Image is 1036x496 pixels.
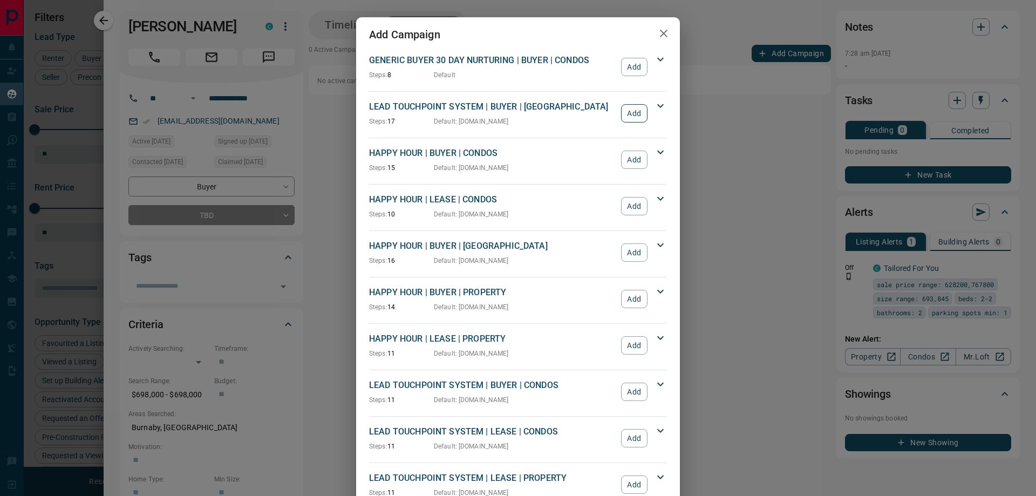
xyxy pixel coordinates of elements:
[434,70,455,80] p: Default
[369,472,616,485] p: LEAD TOUCHPOINT SYSTEM | LEASE | PROPERTY
[369,70,434,80] p: 8
[369,163,434,173] p: 15
[434,256,509,266] p: Default : [DOMAIN_NAME]
[369,284,667,314] div: HAPPY HOUR | BUYER | PROPERTYSteps:14Default: [DOMAIN_NAME]Add
[621,58,647,76] button: Add
[369,257,387,264] span: Steps:
[369,117,434,126] p: 17
[434,117,509,126] p: Default : [DOMAIN_NAME]
[434,163,509,173] p: Default : [DOMAIN_NAME]
[369,302,434,312] p: 14
[369,286,616,299] p: HAPPY HOUR | BUYER | PROPERTY
[369,237,667,268] div: HAPPY HOUR | BUYER | [GEOGRAPHIC_DATA]Steps:16Default: [DOMAIN_NAME]Add
[621,243,647,262] button: Add
[369,193,616,206] p: HAPPY HOUR | LEASE | CONDOS
[369,377,667,407] div: LEAD TOUCHPOINT SYSTEM | BUYER | CONDOSSteps:11Default: [DOMAIN_NAME]Add
[621,383,647,401] button: Add
[369,443,387,450] span: Steps:
[434,395,509,405] p: Default : [DOMAIN_NAME]
[621,290,647,308] button: Add
[369,147,616,160] p: HAPPY HOUR | BUYER | CONDOS
[369,145,667,175] div: HAPPY HOUR | BUYER | CONDOSSteps:15Default: [DOMAIN_NAME]Add
[369,303,387,311] span: Steps:
[369,209,434,219] p: 10
[369,256,434,266] p: 16
[369,191,667,221] div: HAPPY HOUR | LEASE | CONDOSSteps:10Default: [DOMAIN_NAME]Add
[369,164,387,172] span: Steps:
[434,349,509,358] p: Default : [DOMAIN_NAME]
[369,98,667,128] div: LEAD TOUCHPOINT SYSTEM | BUYER | [GEOGRAPHIC_DATA]Steps:17Default: [DOMAIN_NAME]Add
[621,336,647,355] button: Add
[356,17,453,52] h2: Add Campaign
[369,100,616,113] p: LEAD TOUCHPOINT SYSTEM | BUYER | [GEOGRAPHIC_DATA]
[621,104,647,123] button: Add
[621,429,647,447] button: Add
[369,54,616,67] p: GENERIC BUYER 30 DAY NURTURING | BUYER | CONDOS
[369,396,387,404] span: Steps:
[369,210,387,218] span: Steps:
[369,441,434,451] p: 11
[434,302,509,312] p: Default : [DOMAIN_NAME]
[369,240,616,253] p: HAPPY HOUR | BUYER | [GEOGRAPHIC_DATA]
[621,475,647,494] button: Add
[621,151,647,169] button: Add
[369,52,667,82] div: GENERIC BUYER 30 DAY NURTURING | BUYER | CONDOSSteps:8DefaultAdd
[621,197,647,215] button: Add
[369,332,616,345] p: HAPPY HOUR | LEASE | PROPERTY
[369,423,667,453] div: LEAD TOUCHPOINT SYSTEM | LEASE | CONDOSSteps:11Default: [DOMAIN_NAME]Add
[369,349,434,358] p: 11
[369,118,387,125] span: Steps:
[369,395,434,405] p: 11
[369,350,387,357] span: Steps:
[369,379,616,392] p: LEAD TOUCHPOINT SYSTEM | BUYER | CONDOS
[434,441,509,451] p: Default : [DOMAIN_NAME]
[434,209,509,219] p: Default : [DOMAIN_NAME]
[369,330,667,361] div: HAPPY HOUR | LEASE | PROPERTYSteps:11Default: [DOMAIN_NAME]Add
[369,71,387,79] span: Steps:
[369,425,616,438] p: LEAD TOUCHPOINT SYSTEM | LEASE | CONDOS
